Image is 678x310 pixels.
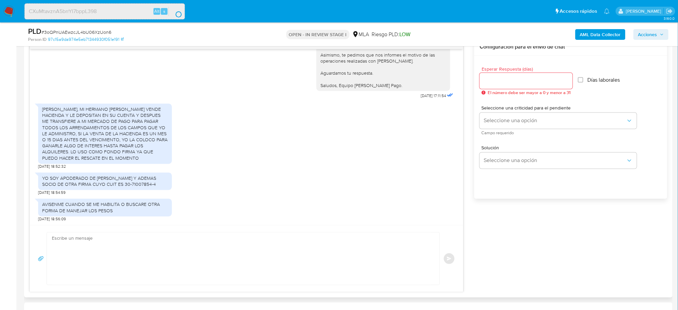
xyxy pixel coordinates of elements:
input: days_to_wait [480,77,573,85]
span: 3.160.0 [664,16,675,21]
span: [DATE] 18:56:09 [38,217,66,222]
button: Seleccione una opción [480,113,637,129]
span: El número debe ser mayor a 0 y menor a 31 [488,90,571,95]
span: [DATE] 18:54:59 [38,190,66,196]
button: Acciones [634,29,669,40]
input: Buscar usuario o caso... [25,7,185,16]
p: OPEN - IN REVIEW STAGE I [286,30,350,39]
input: Días laborales [578,77,583,83]
div: YO SOY APODERADO DE [PERSON_NAME] Y ADEMAS SOCIO DE OTRA FIRMA CUYO CUIT ES 30-71007854-4 [42,175,168,187]
button: search-icon [169,7,182,16]
div: [PERSON_NAME], MI HERMANO [PERSON_NAME] VENDE HACIENDA Y LE DEPOSITAN EN SU CUENTA Y DESPUES ME T... [42,106,168,161]
span: Solución [481,146,639,150]
p: abril.medzovich@mercadolibre.com [626,8,664,14]
span: # 3oQPnUAEwzcJL4bU06XzUon6 [41,29,111,35]
span: Días laborales [587,77,620,83]
span: Seleccione una opción [484,157,626,164]
button: Seleccione una opción [480,153,637,169]
button: AML Data Collector [575,29,625,40]
b: PLD [28,26,41,36]
b: AML Data Collector [580,29,621,40]
h3: Configuración para el envío de chat [480,44,662,50]
span: Riesgo PLD: [372,31,411,38]
span: Alt [154,8,160,14]
a: Notificaciones [604,8,610,14]
span: LOW [400,30,411,38]
span: Accesos rápidos [560,8,597,15]
div: AVISENME CUANDO SE ME HABILITA O BUSCARE OTRA FORMA DE MANEJAR LOS PESOS [42,202,168,214]
a: 97c15a9da974e5eb71344930f051e191 [48,36,124,43]
span: Campo requerido [481,132,639,135]
a: Salir [666,8,673,15]
span: s [163,8,165,14]
span: Seleccione una opción [484,118,626,124]
span: Esperar Respuesta (días) [482,67,575,72]
span: [DATE] 17:11:54 [421,93,446,98]
div: MLA [352,31,369,38]
span: Seleccione una criticidad para el pendiente [481,106,639,110]
b: Person ID [28,36,46,43]
span: [DATE] 18:52:32 [38,164,66,169]
div: Hola, ¡Muchas gracias por tu respuesta! Confirmamos la recepción de la documentación. Asimismo, t... [320,21,446,88]
span: Acciones [638,29,657,40]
